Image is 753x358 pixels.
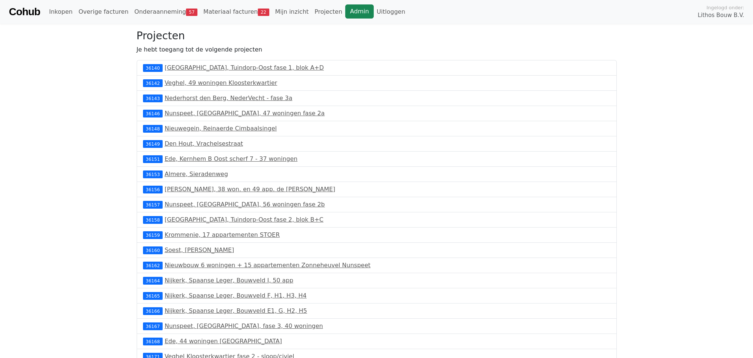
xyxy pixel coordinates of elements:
[143,246,163,254] div: 36160
[164,64,324,71] a: [GEOGRAPHIC_DATA], Tuindorp-Oost fase 1, blok A+D
[164,155,297,162] a: Ede, Kernhem B Oost scherf 7 - 37 woningen
[131,4,200,19] a: Onderaanneming57
[143,277,163,284] div: 36164
[143,64,163,72] div: 36140
[164,277,293,284] a: Nijkerk, Spaanse Leger, Bouwveld I, 50 app
[272,4,312,19] a: Mijn inzicht
[143,338,163,345] div: 36168
[164,307,307,314] a: Nijkerk, Spaanse Leger, Bouwveld E1, G, H2, H5
[698,11,744,20] span: Lithos Bouw B.V.
[345,4,374,19] a: Admin
[164,338,282,345] a: Ede, 44 woningen [GEOGRAPHIC_DATA]
[164,246,234,253] a: Soest, [PERSON_NAME]
[143,201,163,208] div: 36157
[164,322,323,329] a: Nunspeet, [GEOGRAPHIC_DATA], fase 3, 40 woningen
[9,3,40,21] a: Cohub
[186,9,197,16] span: 57
[143,262,163,269] div: 36162
[143,216,163,223] div: 36158
[164,140,243,147] a: Den Hout, Vrachelsestraat
[143,322,163,330] div: 36167
[143,79,163,87] div: 36142
[200,4,272,19] a: Materiaal facturen22
[137,45,617,54] p: Je hebt toegang tot de volgende projecten
[143,155,163,163] div: 36151
[164,201,325,208] a: Nunspeet, [GEOGRAPHIC_DATA], 56 woningen fase 2b
[164,292,306,299] a: Nijkerk, Spaanse Leger, Bouwveld F, H1, H3, H4
[164,186,335,193] a: [PERSON_NAME], 38 won. en 49 app. de [PERSON_NAME]
[143,95,163,102] div: 36143
[311,4,345,19] a: Projecten
[164,125,277,132] a: Nieuwegein, Reinaerde Cimbaalsingel
[164,170,228,178] a: Almere, Sieradenweg
[143,307,163,315] div: 36166
[164,95,292,102] a: Nederhorst den Berg, NederVecht - fase 3a
[143,186,163,193] div: 36156
[164,110,324,117] a: Nunspeet, [GEOGRAPHIC_DATA], 47 woningen fase 2a
[76,4,131,19] a: Overige facturen
[143,170,163,178] div: 36153
[143,231,163,239] div: 36159
[374,4,408,19] a: Uitloggen
[164,262,370,269] a: Nieuwbouw 6 woningen + 15 appartementen Zonneheuvel Nunspeet
[258,9,269,16] span: 22
[164,79,277,86] a: Veghel, 49 woningen Kloosterkwartier
[143,292,163,299] div: 36165
[143,125,163,132] div: 36148
[143,110,163,117] div: 36146
[137,30,617,42] h3: Projecten
[143,140,163,147] div: 36149
[164,231,280,238] a: Krommenie, 17 appartementen STOER
[706,4,744,11] span: Ingelogd onder:
[164,216,323,223] a: [GEOGRAPHIC_DATA], Tuindorp-Oost fase 2, blok B+C
[46,4,75,19] a: Inkopen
